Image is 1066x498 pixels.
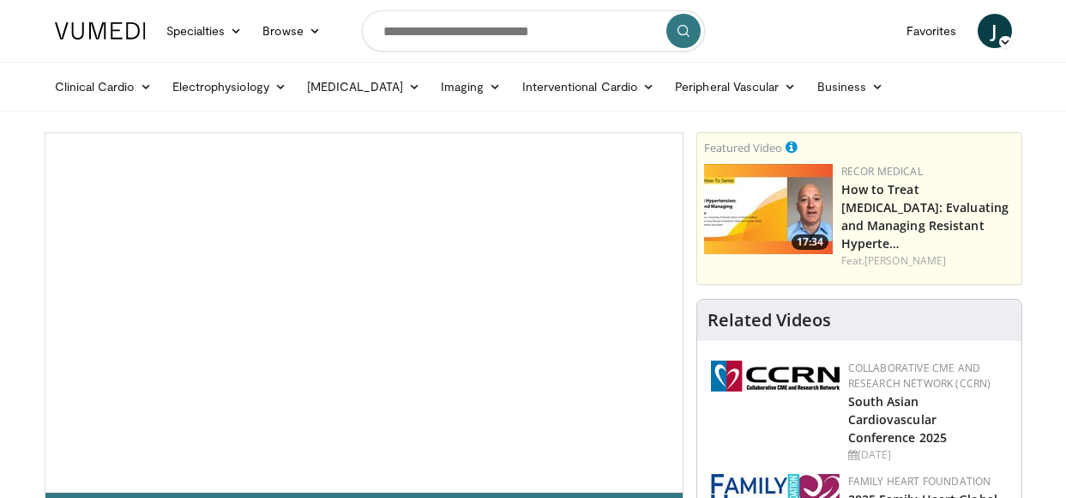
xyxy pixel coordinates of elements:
[711,361,840,392] img: a04ee3ba-8487-4636-b0fb-5e8d268f3737.png.150x105_q85_autocrop_double_scale_upscale_version-0.2.png
[252,14,331,48] a: Browse
[156,14,253,48] a: Specialties
[708,310,831,331] h4: Related Videos
[848,361,991,391] a: Collaborative CME and Research Network (CCRN)
[704,164,833,254] img: 10cbd22e-c1e6-49ff-b90e-4507a8859fc1.jpg.150x105_q85_crop-smart_upscale.jpg
[841,181,1009,252] a: How to Treat [MEDICAL_DATA]: Evaluating and Managing Resistant Hyperte…
[55,22,146,39] img: VuMedi Logo
[807,70,894,104] a: Business
[297,70,431,104] a: [MEDICAL_DATA]
[362,10,705,52] input: Search topics, interventions
[848,393,948,446] a: South Asian Cardiovascular Conference 2025
[896,14,967,48] a: Favorites
[704,140,782,155] small: Featured Video
[792,234,828,250] span: 17:34
[45,133,683,493] video-js: Video Player
[978,14,1012,48] a: J
[848,474,991,489] a: Family Heart Foundation
[841,164,923,179] a: Recor Medical
[848,447,1008,463] div: [DATE]
[864,253,946,268] a: [PERSON_NAME]
[704,164,833,254] a: 17:34
[162,70,297,104] a: Electrophysiology
[841,253,1015,269] div: Feat.
[512,70,665,104] a: Interventional Cardio
[665,70,806,104] a: Peripheral Vascular
[45,70,162,104] a: Clinical Cardio
[431,70,512,104] a: Imaging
